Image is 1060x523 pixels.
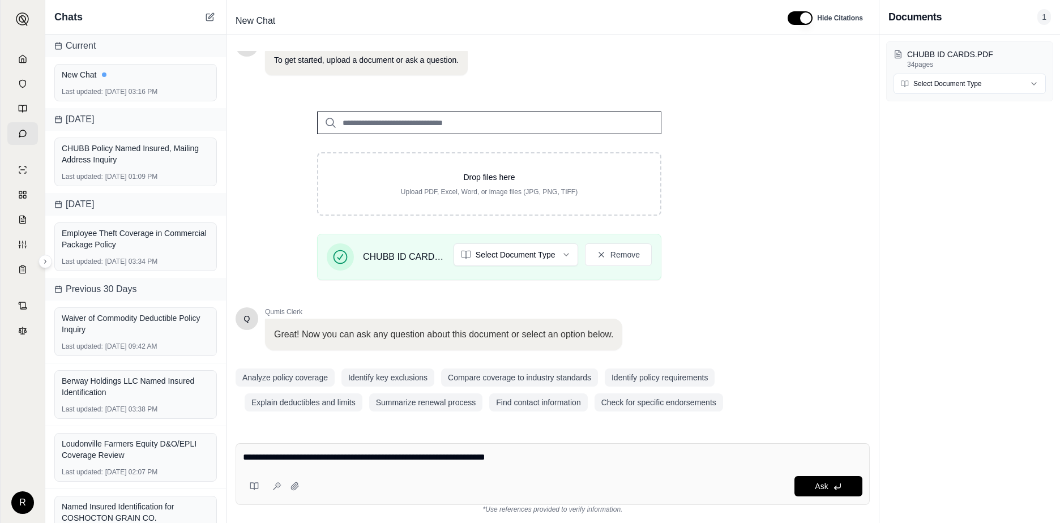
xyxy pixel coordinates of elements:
[7,158,38,181] a: Single Policy
[7,97,38,120] a: Prompt Library
[231,12,280,30] span: New Chat
[817,14,863,23] span: Hide Citations
[7,319,38,342] a: Legal Search Engine
[7,72,38,95] a: Documents Vault
[45,193,226,216] div: [DATE]
[45,108,226,131] div: [DATE]
[62,405,103,414] span: Last updated:
[45,35,226,57] div: Current
[62,342,210,351] div: [DATE] 09:42 AM
[1037,9,1051,25] span: 1
[62,87,210,96] div: [DATE] 03:16 PM
[369,393,483,411] button: Summarize renewal process
[62,438,210,461] div: Loudonville Farmers Equity D&O/EPLI Coverage Review
[815,482,828,491] span: Ask
[62,87,103,96] span: Last updated:
[888,9,942,25] h3: Documents
[62,69,210,80] div: New Chat
[794,476,862,496] button: Ask
[595,393,723,411] button: Check for specific endorsements
[274,54,459,66] p: To get started, upload a document or ask a question.
[489,393,587,411] button: Find contact information
[16,12,29,26] img: Expand sidebar
[236,505,870,514] div: *Use references provided to verify information.
[605,368,715,387] button: Identify policy requirements
[62,172,103,181] span: Last updated:
[231,12,774,30] div: Edit Title
[7,294,38,317] a: Contract Analysis
[62,405,210,414] div: [DATE] 03:38 PM
[7,183,38,206] a: Policy Comparisons
[245,393,362,411] button: Explain deductibles and limits
[62,143,210,165] div: CHUBB Policy Named Insured, Mailing Address Inquiry
[11,491,34,514] div: R
[62,257,103,266] span: Last updated:
[441,368,598,387] button: Compare coverage to industry standards
[62,342,103,351] span: Last updated:
[62,312,210,335] div: Waiver of Commodity Deductible Policy Inquiry
[244,313,250,324] span: Hello
[7,233,38,256] a: Custom Report
[585,243,652,266] button: Remove
[341,368,434,387] button: Identify key exclusions
[62,468,210,477] div: [DATE] 02:07 PM
[7,208,38,231] a: Claim Coverage
[62,228,210,250] div: Employee Theft Coverage in Commercial Package Policy
[11,8,34,31] button: Expand sidebar
[54,9,83,25] span: Chats
[907,60,1046,69] p: 34 pages
[7,48,38,70] a: Home
[7,122,38,145] a: Chat
[39,255,52,268] button: Expand sidebar
[62,375,210,398] div: Berway Holdings LLC Named Insured Identification
[907,49,1046,60] p: CHUBB ID CARDS.PDF
[62,172,210,181] div: [DATE] 01:09 PM
[45,278,226,301] div: Previous 30 Days
[62,468,103,477] span: Last updated:
[336,172,642,183] p: Drop files here
[236,368,335,387] button: Analyze policy coverage
[265,307,622,316] span: Qumis Clerk
[7,258,38,281] a: Coverage Table
[336,187,642,196] p: Upload PDF, Excel, Word, or image files (JPG, PNG, TIFF)
[62,257,210,266] div: [DATE] 03:34 PM
[274,328,613,341] p: Great! Now you can ask any question about this document or select an option below.
[203,10,217,24] button: New Chat
[363,250,444,264] span: CHUBB ID CARDS.PDF
[894,49,1046,69] button: CHUBB ID CARDS.PDF34pages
